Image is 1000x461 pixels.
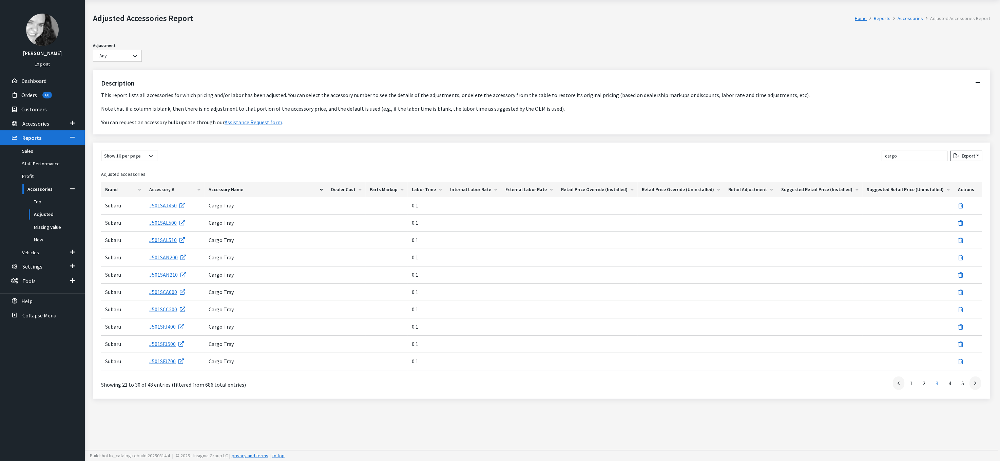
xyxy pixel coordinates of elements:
[101,78,982,88] h2: Description
[101,197,145,215] td: Subaru
[408,182,446,197] th: Labor Time: activate to sort column ascending
[958,249,969,266] button: Remove all adjustments
[101,353,145,370] td: Subaru
[205,266,327,284] td: Cargo Tray
[975,80,982,86] i: Collapse / Expand
[891,15,923,22] li: Accessories
[90,453,170,459] span: Build: hotfix_catalog-rebuild.20250814.4
[22,312,56,319] span: Collapse Menu
[149,358,184,365] a: J501SFJ700
[101,215,145,232] td: Subaru
[97,52,137,59] span: Any
[958,266,969,283] button: Remove all adjustments
[958,197,969,214] button: Remove all adjustments
[923,15,991,22] li: Adjusted Accessories Report
[446,182,501,197] th: Internal Labor Rate: activate to sort column ascending
[93,42,116,49] label: Adjustment
[931,376,943,390] a: 3
[959,153,975,159] span: Export
[501,182,557,197] th: External Labor Rate: activate to sort column ascending
[863,182,954,197] th: Suggested Retail Price (Uninstalled): activate to sort column ascending
[101,232,145,249] td: Subaru
[205,249,327,266] td: Cargo Tray
[408,336,446,353] td: 0.1
[149,340,184,347] a: J501SFJ500
[958,318,969,335] button: Remove all adjustments
[408,353,446,370] td: 0.1
[557,182,638,197] th: Retail Price Override (Installed): activate to sort column ascending
[22,120,49,127] span: Accessories
[172,453,173,459] span: |
[205,301,327,318] td: Cargo Tray
[225,119,282,126] a: Assistance Request form
[101,118,982,126] p: You can request an accessory bulk update through our .
[270,453,271,459] span: |
[149,219,185,226] a: J501SAL500
[958,336,969,353] button: Remove all adjustments
[101,105,982,113] p: Note that if a column is blank, then there is no adjustment to that portion of the accessory pric...
[408,266,446,284] td: 0.1
[101,336,145,353] td: Subaru
[101,266,145,284] td: Subaru
[408,197,446,215] td: 0.1
[149,254,186,261] a: J501SAN200
[22,278,36,284] span: Tools
[149,323,184,330] a: J501SFJ400
[882,151,948,161] input: Filter table results
[205,197,327,215] td: Cargo Tray
[21,298,33,305] span: Help
[22,135,41,142] span: Reports
[958,232,969,249] button: Remove all adjustments
[408,215,446,232] td: 0.1
[149,289,185,295] a: J501SCA000
[638,182,724,197] th: Retail Price Override (Uninstalled): activate to sort column ascending
[26,14,59,46] img: Khrystal Dorton
[22,250,39,256] span: Vehicles
[101,284,145,301] td: Subaru
[855,15,867,21] a: Home
[957,376,969,390] a: 5
[867,15,891,22] li: Reports
[101,301,145,318] td: Subaru
[35,61,50,67] a: Log out
[272,453,285,459] a: to top
[905,376,918,390] a: 1
[408,249,446,266] td: 0.1
[408,318,446,336] td: 0.1
[205,353,327,370] td: Cargo Tray
[366,182,408,197] th: Parts Markup: activate to sort column ascending
[149,237,185,243] a: J501SAL510
[954,182,982,197] th: Actions
[408,232,446,249] td: 0.1
[950,151,982,161] button: Export
[101,376,464,389] div: Showing 21 to 30 of 48 entries (filtered from 686 total entries)
[229,453,230,459] span: |
[93,50,142,62] span: Any
[93,12,855,24] h1: Adjusted Accessories Report
[21,106,47,113] span: Customers
[101,318,145,336] td: Subaru
[42,92,52,98] span: Total number of active orders
[958,284,969,301] button: Remove all adjustments
[724,182,777,197] th: Retail Adjustment: activate to sort column ascending
[149,271,186,278] a: J501SAN210
[327,182,366,197] th: Dealer Cost: activate to sort column ascending
[944,376,956,390] a: 4
[205,284,327,301] td: Cargo Tray
[149,202,185,209] a: J501SAJ450
[232,453,268,459] a: privacy and terms
[205,318,327,336] td: Cargo Tray
[101,182,145,197] th: Brand: activate to sort column ascending
[408,301,446,318] td: 0.1
[974,79,983,86] a: Collapse / Expand
[21,92,37,98] span: Orders
[27,186,53,193] span: Accessories
[205,215,327,232] td: Cargo Tray
[958,215,969,232] button: Remove all adjustments
[777,182,863,197] th: Suggested Retail Price (Installed): activate to sort column ascending
[7,49,78,57] h3: [PERSON_NAME]
[145,182,205,197] th: Accessory #: activate to sort column ascending
[149,306,185,313] a: J501SCC200
[101,167,982,182] caption: Adjusted accessories:
[918,376,930,390] a: 2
